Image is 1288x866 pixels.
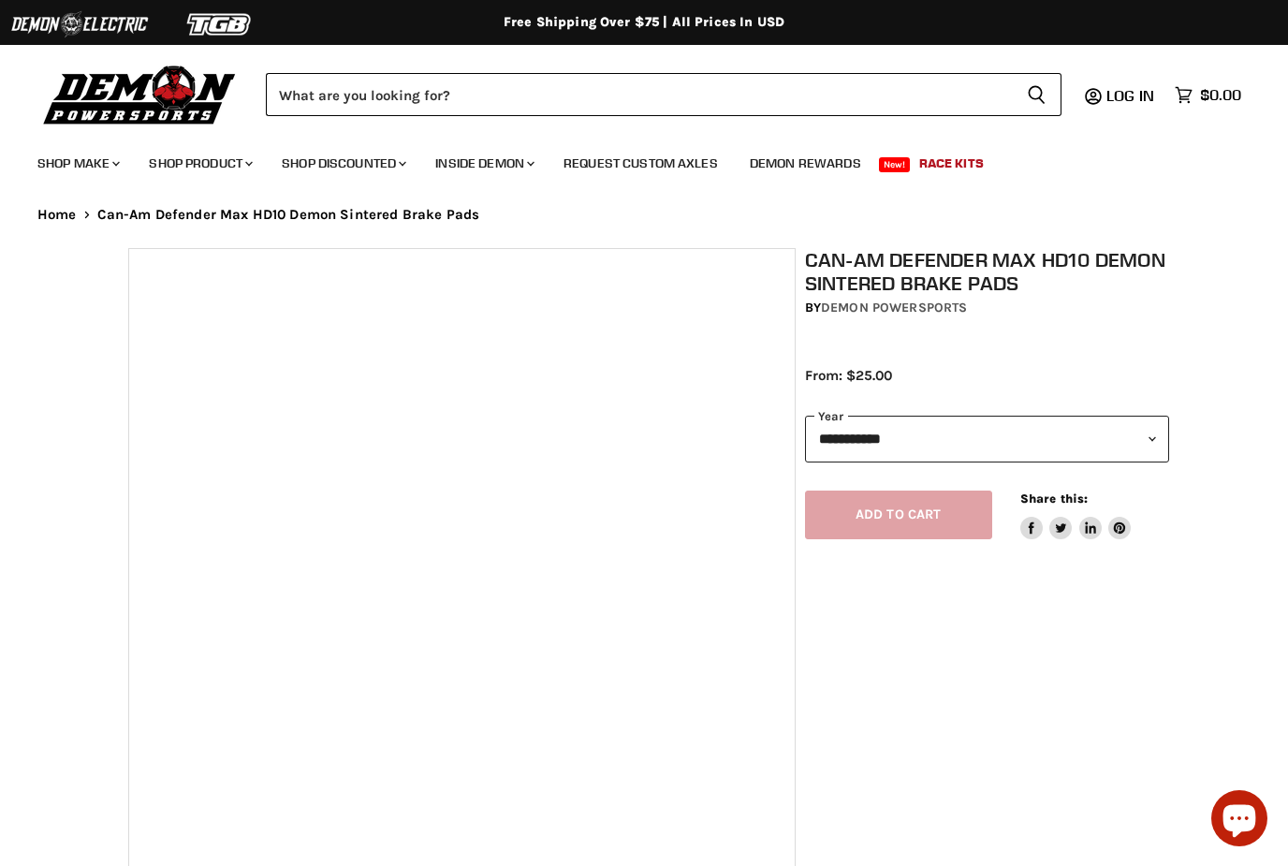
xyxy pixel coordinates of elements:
a: Inside Demon [421,144,546,183]
span: From: $25.00 [805,367,892,384]
a: Shop Product [135,144,264,183]
img: Demon Powersports [37,61,242,127]
a: Shop Make [23,144,131,183]
span: New! [879,157,911,172]
a: Log in [1098,87,1165,104]
span: Share this: [1020,492,1088,506]
form: Product [266,73,1061,116]
aside: Share this: [1020,491,1132,540]
button: Search [1012,73,1061,116]
select: year [805,416,1169,462]
a: Request Custom Axles [549,144,732,183]
a: Demon Rewards [736,144,875,183]
a: $0.00 [1165,81,1251,109]
h1: Can-Am Defender Max HD10 Demon Sintered Brake Pads [805,248,1169,295]
a: Shop Discounted [268,144,417,183]
a: Demon Powersports [821,300,967,316]
a: Home [37,207,77,223]
input: Search [266,73,1012,116]
img: Demon Electric Logo 2 [9,7,150,42]
span: Can-Am Defender Max HD10 Demon Sintered Brake Pads [97,207,480,223]
span: Log in [1106,86,1154,105]
div: by [805,298,1169,318]
img: TGB Logo 2 [150,7,290,42]
a: Race Kits [905,144,998,183]
inbox-online-store-chat: Shopify online store chat [1206,790,1273,851]
ul: Main menu [23,137,1237,183]
span: $0.00 [1200,86,1241,104]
